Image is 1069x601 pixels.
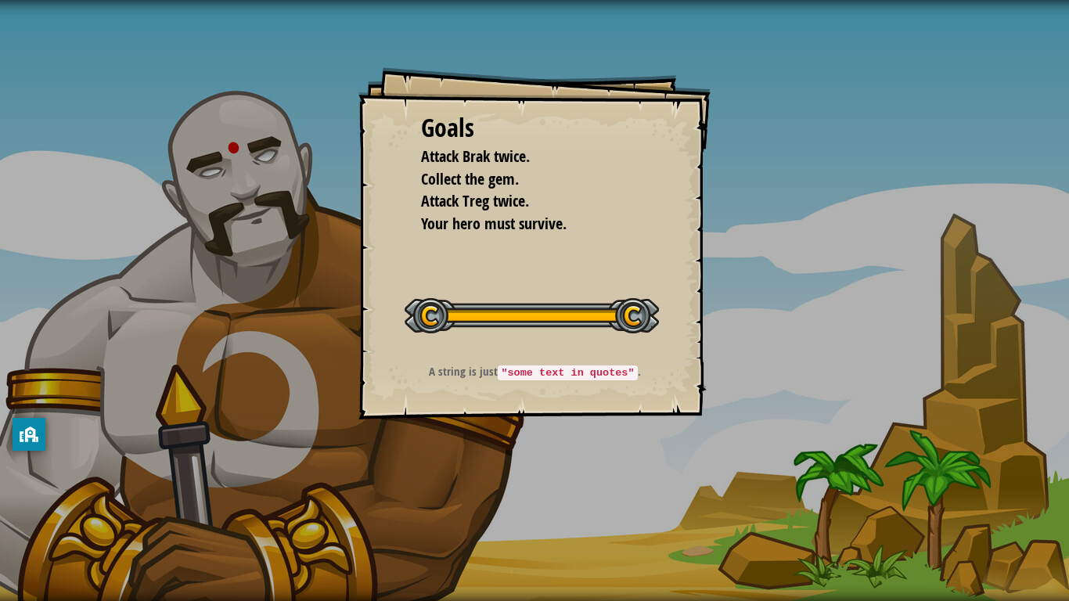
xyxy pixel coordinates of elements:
[421,213,567,234] span: Your hero must survive.
[421,110,648,146] div: Goals
[13,418,45,451] button: privacy banner
[378,363,692,380] p: A string is just .
[421,146,530,167] span: Attack Brak twice.
[498,365,637,380] code: "some text in quotes"
[401,213,644,236] li: Your hero must survive.
[421,168,519,189] span: Collect the gem.
[401,146,644,168] li: Attack Brak twice.
[421,190,529,211] span: Attack Treg twice.
[401,168,644,191] li: Collect the gem.
[401,190,644,213] li: Attack Treg twice.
